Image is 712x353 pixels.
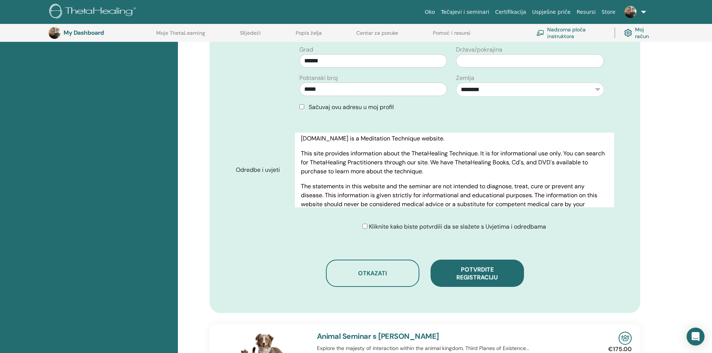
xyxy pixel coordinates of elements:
a: Certifikacija [492,5,529,19]
a: Slijedeći [240,30,261,42]
h3: My Dashboard [64,29,138,36]
span: Sačuvaj ovu adresu u moj profil [309,103,394,111]
label: Poštanski broj [299,74,338,83]
a: Store [599,5,619,19]
a: Oko [422,5,438,19]
span: Otkazati [358,269,387,277]
a: Nadzorna ploča instruktora [536,25,605,41]
img: default.jpg [625,6,637,18]
p: This site provides information about the ThetaHealing Technique. It is for informational use only... [301,149,608,176]
a: Uspješne priče [529,5,574,19]
label: Odredbe i uvjeti [230,163,295,177]
img: logo.png [49,4,139,21]
a: Moje ThetaLearning [156,30,205,42]
div: Open Intercom Messenger [687,328,705,346]
a: Tečajevi i seminari [438,5,492,19]
img: cog.svg [624,27,632,38]
button: Otkazati [326,260,419,287]
label: Grad [299,45,313,54]
img: default.jpg [49,27,61,39]
a: Pomoć i resursi [433,30,471,42]
label: Zemlja [456,74,474,83]
p: [DOMAIN_NAME] is a Meditation Technique website. [301,134,608,143]
a: Centar za poruke [356,30,398,42]
img: In-Person Seminar [619,332,632,345]
a: Resursi [574,5,599,19]
p: The statements in this website and the seminar are not intended to diagnose, treat, cure or preve... [301,182,608,218]
a: Animal Seminar s [PERSON_NAME] [317,331,439,341]
label: Država/pokrajina [456,45,502,54]
span: Kliknite kako biste potvrdili da se slažete s Uvjetima i odredbama [369,223,546,230]
span: Potvrdite registraciju [456,266,498,281]
button: Potvrdite registraciju [431,260,524,287]
a: Moj račun [624,25,656,41]
p: Explore the majesty of interaction within the animal kingdom, Third Planes of Existence... [317,344,593,352]
img: chalkboard-teacher.svg [536,30,544,36]
a: Popis želja [296,30,322,42]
